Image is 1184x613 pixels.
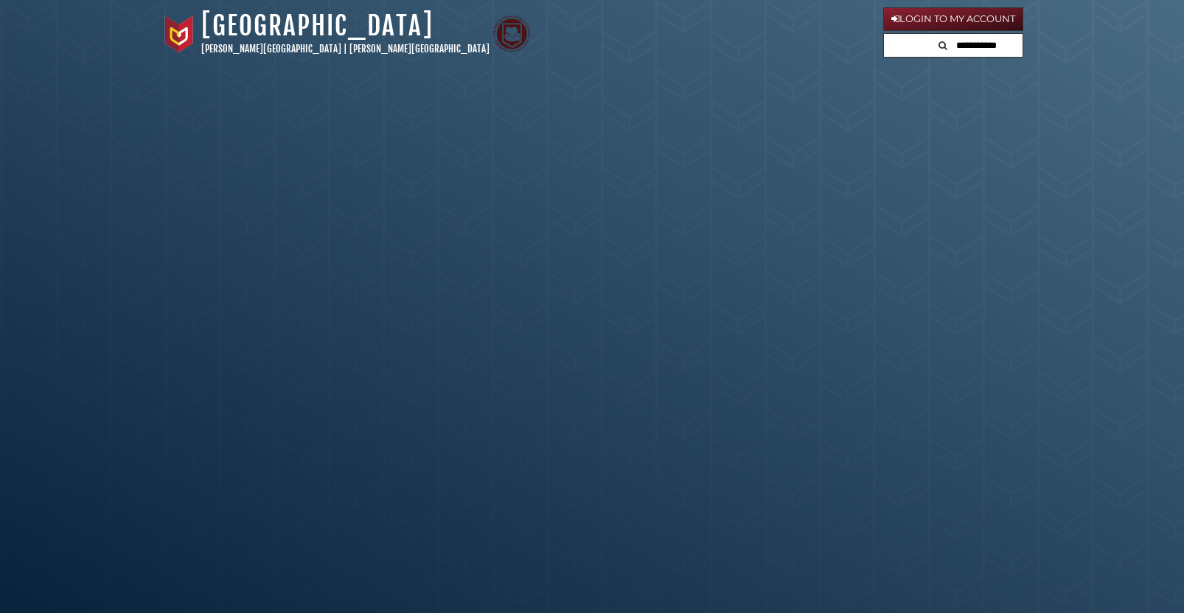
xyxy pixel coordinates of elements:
img: Calvin Theological Seminary [493,15,530,52]
a: [GEOGRAPHIC_DATA] [201,10,433,42]
a: [PERSON_NAME][GEOGRAPHIC_DATA] [349,43,490,55]
i: Search [939,41,947,50]
button: Search [934,34,952,54]
img: Calvin University [161,15,198,52]
a: [PERSON_NAME][GEOGRAPHIC_DATA] [201,43,341,55]
span: | [344,43,347,55]
a: Login to My Account [883,7,1023,31]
